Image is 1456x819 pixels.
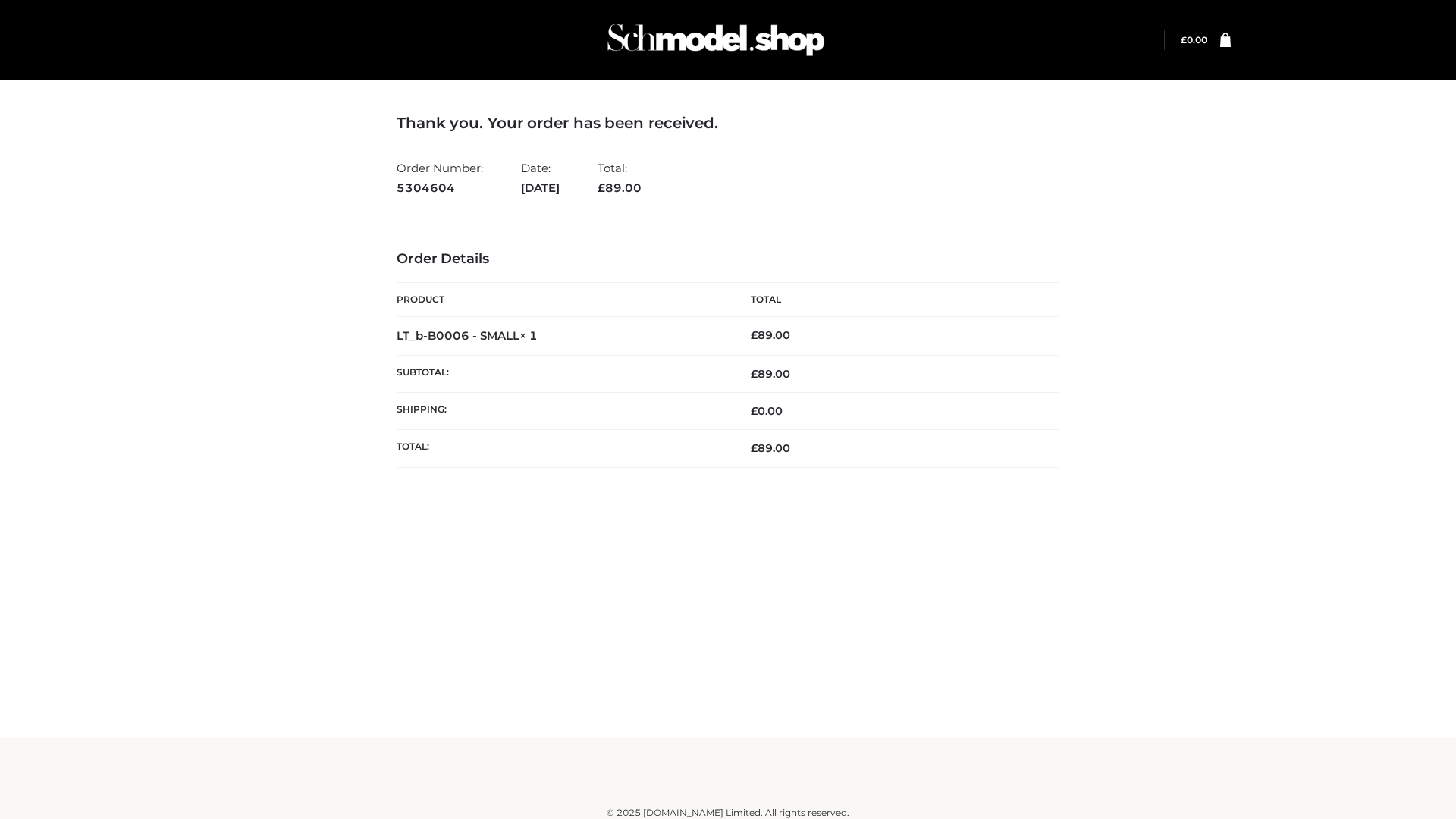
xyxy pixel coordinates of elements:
span: £ [751,328,758,342]
span: 89.00 [751,367,790,381]
span: 89.00 [751,441,790,455]
a: £0.00 [1181,34,1207,45]
strong: [DATE] [521,178,560,198]
span: £ [1181,34,1187,45]
span: £ [598,180,605,195]
bdi: 0.00 [751,404,783,418]
strong: 5304604 [397,178,483,198]
th: Shipping: [397,393,728,430]
h3: Order Details [397,251,1059,268]
li: Total: [598,155,642,201]
h3: Thank you. Your order has been received. [397,114,1059,132]
th: Subtotal: [397,355,728,392]
strong: LT_b-B0006 - SMALL [397,328,538,343]
span: 89.00 [598,180,642,195]
img: Schmodel Admin 964 [602,10,830,70]
span: £ [751,441,758,455]
bdi: 89.00 [751,328,790,342]
bdi: 0.00 [1181,34,1207,45]
span: £ [751,404,758,418]
strong: × 1 [519,328,538,343]
li: Date: [521,155,560,201]
th: Total [728,283,1059,317]
th: Product [397,283,728,317]
li: Order Number: [397,155,483,201]
span: £ [751,367,758,381]
th: Total: [397,430,728,467]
